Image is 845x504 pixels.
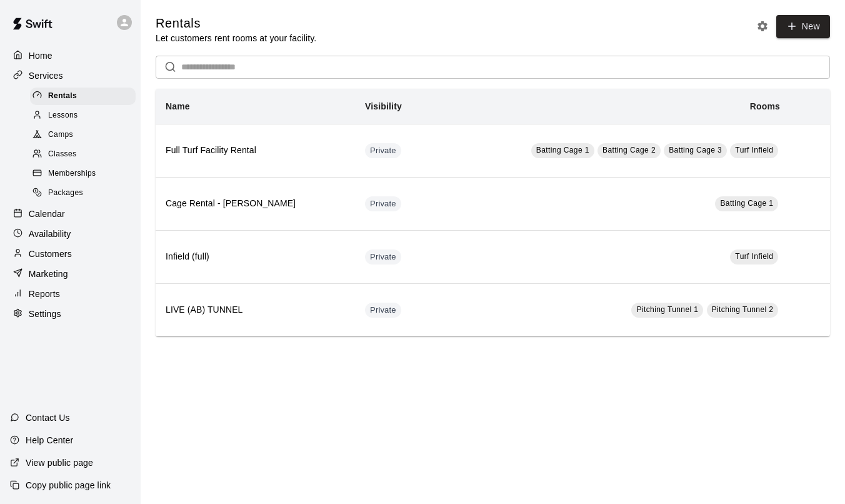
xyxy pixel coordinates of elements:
[720,199,773,208] span: Batting Cage 1
[365,305,401,316] span: Private
[29,268,68,280] p: Marketing
[29,248,72,260] p: Customers
[166,303,345,317] h6: LIVE (AB) TUNNEL
[30,184,136,202] div: Packages
[166,250,345,264] h6: Infield (full)
[30,126,136,144] div: Camps
[26,479,111,491] p: Copy public page link
[365,101,402,111] b: Visibility
[156,15,316,32] h5: Rentals
[30,107,136,124] div: Lessons
[166,101,190,111] b: Name
[365,196,401,211] div: This service is hidden, and can only be accessed via a direct link
[166,144,345,158] h6: Full Turf Facility Rental
[48,109,78,122] span: Lessons
[735,146,773,154] span: Turf Infield
[26,411,70,424] p: Contact Us
[10,204,131,223] a: Calendar
[30,146,136,163] div: Classes
[29,308,61,320] p: Settings
[365,303,401,318] div: This service is hidden, and can only be accessed via a direct link
[669,146,722,154] span: Batting Cage 3
[29,49,52,62] p: Home
[29,208,65,220] p: Calendar
[10,265,131,283] a: Marketing
[48,90,77,103] span: Rentals
[29,228,71,240] p: Availability
[29,69,63,82] p: Services
[29,288,60,300] p: Reports
[365,143,401,158] div: This service is hidden, and can only be accessed via a direct link
[10,46,131,65] a: Home
[750,101,780,111] b: Rooms
[776,15,830,38] a: New
[156,89,830,336] table: simple table
[30,164,141,184] a: Memberships
[602,146,656,154] span: Batting Cage 2
[636,305,698,314] span: Pitching Tunnel 1
[30,184,141,203] a: Packages
[735,252,773,261] span: Turf Infield
[48,187,83,199] span: Packages
[48,129,73,141] span: Camps
[30,86,141,106] a: Rentals
[365,145,401,157] span: Private
[365,249,401,265] div: This service is hidden, and can only be accessed via a direct link
[166,197,345,211] h6: Cage Rental - [PERSON_NAME]
[30,145,141,164] a: Classes
[48,148,76,161] span: Classes
[10,285,131,303] a: Reports
[365,198,401,210] span: Private
[10,224,131,243] a: Availability
[10,66,131,85] a: Services
[48,168,96,180] span: Memberships
[30,106,141,125] a: Lessons
[156,32,316,44] p: Let customers rent rooms at your facility.
[365,251,401,263] span: Private
[712,305,774,314] span: Pitching Tunnel 2
[26,434,73,446] p: Help Center
[10,305,131,323] a: Settings
[536,146,589,154] span: Batting Cage 1
[30,165,136,183] div: Memberships
[753,17,772,36] button: Rental settings
[30,126,141,145] a: Camps
[30,88,136,105] div: Rentals
[10,244,131,263] a: Customers
[26,456,93,469] p: View public page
